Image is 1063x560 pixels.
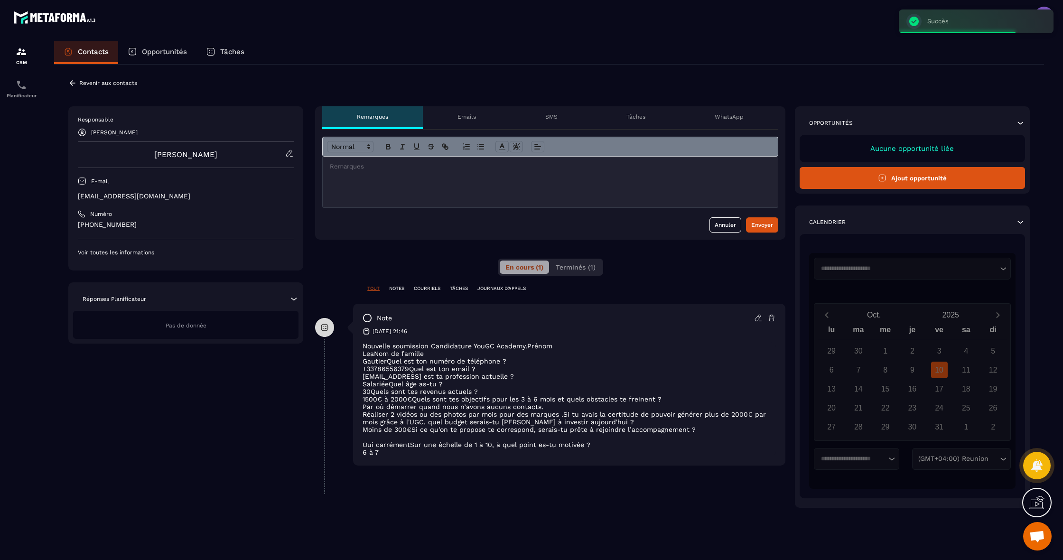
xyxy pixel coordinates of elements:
[154,150,217,159] a: [PERSON_NAME]
[91,177,109,185] p: E-mail
[373,327,407,335] p: [DATE] 21:46
[83,295,146,303] p: Réponses Planificateur
[220,47,244,56] p: Tâches
[545,113,558,121] p: SMS
[54,41,118,64] a: Contacts
[78,192,294,201] p: [EMAIL_ADDRESS][DOMAIN_NAME]
[363,426,776,433] p: Moins de 300€Si ce qu’on te propose te correspond, serais-tu prête à rejoindre l’accompagnement ?
[809,144,1016,153] p: Aucune opportunité liée
[800,167,1025,189] button: Ajout opportunité
[1023,522,1052,551] div: Ouvrir le chat
[414,285,440,292] p: COURRIELS
[626,113,645,121] p: Tâches
[363,441,776,448] p: Oui carrémentSur une échelle de 1 à 10, à quel point es-tu motivée ?
[367,285,380,292] p: TOUT
[377,314,392,323] p: note
[477,285,526,292] p: JOURNAUX D'APPELS
[746,217,778,233] button: Envoyer
[78,47,109,56] p: Contacts
[363,388,776,395] p: 30Quels sont tes revenus actuels ?
[91,129,138,136] p: [PERSON_NAME]
[78,220,294,229] p: [PHONE_NUMBER]
[363,403,776,411] p: Par où démarrer quand nous n’avons aucuns contacts.
[166,322,206,329] span: Pas de donnée
[809,119,853,127] p: Opportunités
[13,9,99,26] img: logo
[142,47,187,56] p: Opportunités
[118,41,196,64] a: Opportunités
[363,365,776,373] p: +33786556379Quel est ton email ?
[196,41,254,64] a: Tâches
[556,263,596,271] span: Terminés (1)
[809,218,846,226] p: Calendrier
[79,80,137,86] p: Revenir aux contacts
[450,285,468,292] p: TÂCHES
[457,113,476,121] p: Emails
[363,448,776,456] p: 6 à 7
[2,60,40,65] p: CRM
[751,220,773,230] div: Envoyer
[715,113,744,121] p: WhatsApp
[500,261,549,274] button: En cours (1)
[363,357,776,365] p: GautierQuel est ton numéro de téléphone ?
[550,261,601,274] button: Terminés (1)
[505,263,543,271] span: En cours (1)
[2,72,40,105] a: schedulerschedulerPlanificateur
[363,411,776,426] p: Réaliser 2 vidéos ou des photos par mois pour des marques .Si tu avais la certitude de pouvoir gé...
[78,249,294,256] p: Voir toutes les informations
[16,79,27,91] img: scheduler
[357,113,388,121] p: Remarques
[389,285,404,292] p: NOTES
[90,210,112,218] p: Numéro
[363,373,776,380] p: [EMAIL_ADDRESS] est ta profession actuelle ?
[16,46,27,57] img: formation
[78,116,294,123] p: Responsable
[363,395,776,403] p: 1500€ à 2000€Quels sont tes objectifs pour les 3 à 6 mois et quels obstacles te freinent ?
[363,350,776,357] p: LeaNom de famille
[2,39,40,72] a: formationformationCRM
[363,342,776,350] p: Nouvelle soumission Candidature YouGC Academy.Prénom
[709,217,741,233] button: Annuler
[2,93,40,98] p: Planificateur
[363,380,776,388] p: SalariéeQuel âge as-tu ?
